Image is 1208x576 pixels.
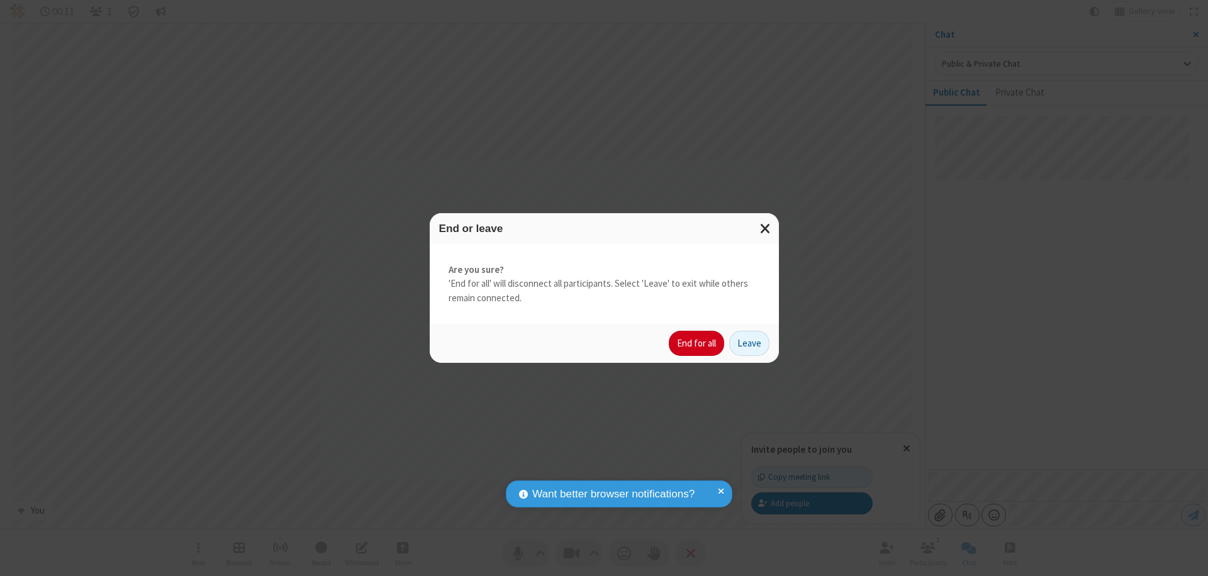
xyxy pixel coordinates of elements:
button: Leave [729,331,769,356]
div: 'End for all' will disconnect all participants. Select 'Leave' to exit while others remain connec... [430,244,779,324]
strong: Are you sure? [449,263,760,277]
span: Want better browser notifications? [532,486,695,502]
h3: End or leave [439,223,769,235]
button: Close modal [752,213,779,244]
button: End for all [669,331,724,356]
